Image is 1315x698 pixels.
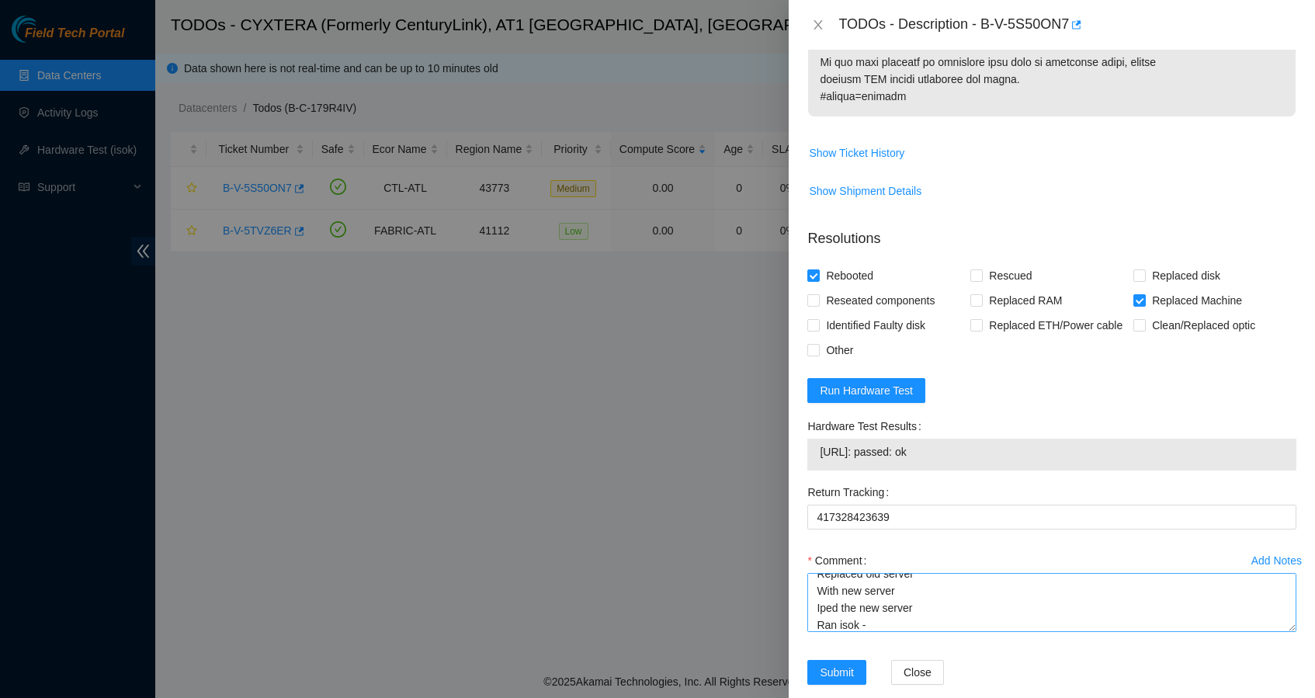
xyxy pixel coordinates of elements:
[808,141,905,165] button: Show Ticket History
[807,548,873,573] label: Comment
[809,182,921,200] span: Show Shipment Details
[1146,263,1227,288] span: Replaced disk
[1146,288,1248,313] span: Replaced Machine
[1146,313,1261,338] span: Clean/Replaced optic
[807,480,895,505] label: Return Tracking
[809,144,904,161] span: Show Ticket History
[904,664,932,681] span: Close
[891,660,944,685] button: Close
[983,263,1038,288] span: Rescued
[807,660,866,685] button: Submit
[1251,555,1302,566] div: Add Notes
[807,573,1296,632] textarea: Comment
[812,19,824,31] span: close
[808,179,922,203] button: Show Shipment Details
[807,18,829,33] button: Close
[820,664,854,681] span: Submit
[1251,548,1303,573] button: Add Notes
[820,313,932,338] span: Identified Faulty disk
[838,12,1296,37] div: TODOs - Description - B-V-5S50ON7
[807,216,1296,249] p: Resolutions
[820,382,913,399] span: Run Hardware Test
[820,338,859,363] span: Other
[820,263,880,288] span: Rebooted
[983,313,1129,338] span: Replaced ETH/Power cable
[807,505,1296,530] input: Return Tracking
[807,378,925,403] button: Run Hardware Test
[820,443,1284,460] span: [URL]: passed: ok
[807,414,927,439] label: Hardware Test Results
[983,288,1068,313] span: Replaced RAM
[820,288,941,313] span: Reseated components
